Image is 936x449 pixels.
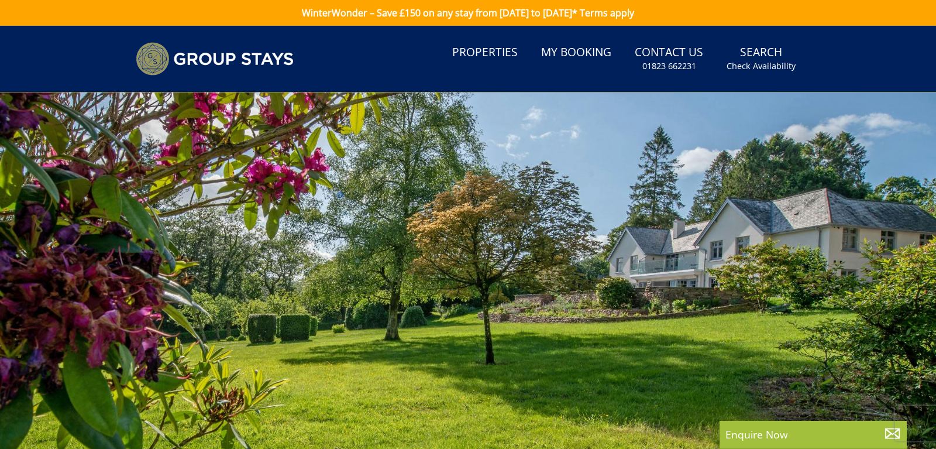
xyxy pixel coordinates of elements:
a: Properties [448,40,522,66]
a: SearchCheck Availability [722,40,800,78]
img: Group Stays [136,42,294,76]
small: Check Availability [727,60,796,72]
a: My Booking [536,40,616,66]
small: 01823 662231 [642,60,696,72]
p: Enquire Now [725,427,901,442]
a: Contact Us01823 662231 [630,40,708,78]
